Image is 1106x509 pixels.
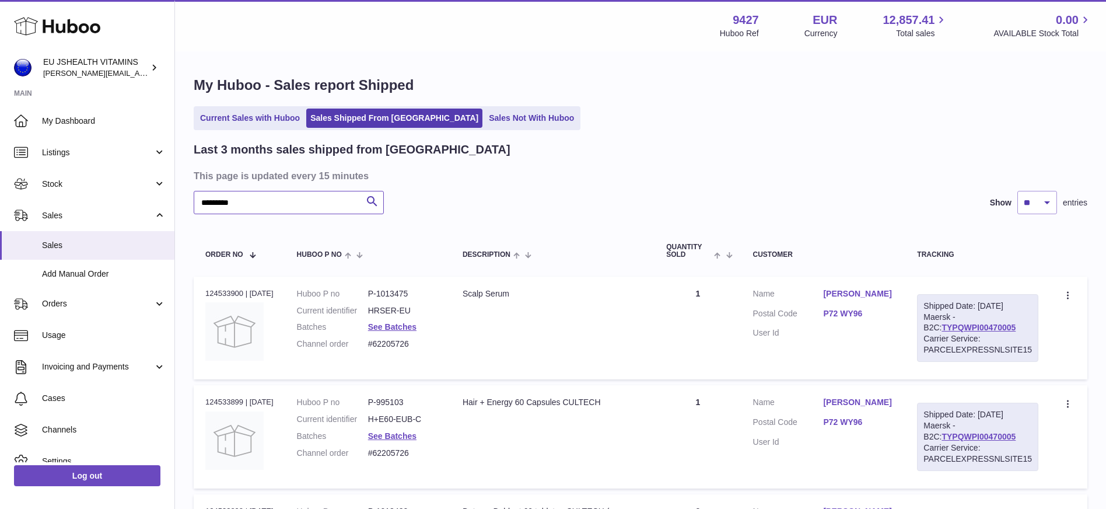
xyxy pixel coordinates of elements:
a: [PERSON_NAME] [823,397,894,408]
td: 1 [654,385,741,488]
a: 12,857.41 Total sales [883,12,948,39]
a: Current Sales with Huboo [196,109,304,128]
div: Carrier Service: PARCELEXPRESSNLSITE15 [923,333,1032,355]
span: Order No [205,251,243,259]
a: TYPQWPI00470005 [942,432,1016,441]
strong: EUR [813,12,837,28]
a: P72 WY96 [823,417,894,428]
span: Settings [42,456,166,467]
a: See Batches [368,431,416,441]
div: Tracking [917,251,1038,259]
span: Channels [42,424,166,435]
label: Show [990,197,1012,208]
span: Listings [42,147,153,158]
div: 124533900 | [DATE] [205,288,274,299]
dt: User Id [753,327,824,339]
a: Log out [14,465,160,486]
span: Usage [42,330,166,341]
a: Sales Shipped From [GEOGRAPHIC_DATA] [306,109,482,128]
span: Sales [42,240,166,251]
span: Total sales [896,28,948,39]
span: entries [1063,197,1087,208]
span: 0.00 [1056,12,1079,28]
dt: Postal Code [753,417,824,431]
div: Carrier Service: PARCELEXPRESSNLSITE15 [923,442,1032,465]
dd: HRSER-EU [368,305,439,316]
div: Maersk - B2C: [917,294,1038,362]
dd: H+E60-EUB-C [368,414,439,425]
dt: Channel order [297,339,368,350]
img: no-photo.jpg [205,302,264,361]
div: EU JSHEALTH VITAMINS [43,57,148,79]
span: Huboo P no [297,251,342,259]
dt: Postal Code [753,308,824,322]
a: [PERSON_NAME] [823,288,894,299]
span: AVAILABLE Stock Total [993,28,1092,39]
span: Quantity Sold [666,243,711,259]
div: Hair + Energy 60 Capsules CULTECH [463,397,643,408]
dt: Huboo P no [297,397,368,408]
dt: Batches [297,322,368,333]
div: Maersk - B2C: [917,403,1038,470]
div: Huboo Ref [720,28,759,39]
span: Add Manual Order [42,269,166,280]
img: laura@jessicasepel.com [14,59,32,76]
a: See Batches [368,322,416,332]
div: Currency [804,28,838,39]
div: 124533899 | [DATE] [205,397,274,407]
a: TYPQWPI00470005 [942,323,1016,332]
span: 12,857.41 [883,12,935,28]
span: My Dashboard [42,116,166,127]
dd: P-1013475 [368,288,439,299]
h1: My Huboo - Sales report Shipped [194,76,1087,95]
dt: Huboo P no [297,288,368,299]
span: Sales [42,210,153,221]
dt: User Id [753,437,824,448]
dt: Current identifier [297,305,368,316]
span: Stock [42,179,153,190]
dd: #62205726 [368,448,439,459]
a: Sales Not With Huboo [485,109,578,128]
div: Scalp Serum [463,288,643,299]
h3: This page is updated every 15 minutes [194,169,1084,182]
span: Orders [42,298,153,309]
span: Description [463,251,510,259]
div: Customer [753,251,894,259]
div: Shipped Date: [DATE] [923,409,1032,420]
a: P72 WY96 [823,308,894,319]
span: Cases [42,393,166,404]
dt: Current identifier [297,414,368,425]
dt: Channel order [297,448,368,459]
span: Invoicing and Payments [42,361,153,372]
dd: #62205726 [368,339,439,350]
strong: 9427 [733,12,759,28]
span: [PERSON_NAME][EMAIL_ADDRESS][DOMAIN_NAME] [43,68,234,78]
td: 1 [654,277,741,379]
dd: P-995103 [368,397,439,408]
img: no-photo.jpg [205,412,264,470]
h2: Last 3 months sales shipped from [GEOGRAPHIC_DATA] [194,142,510,158]
div: Shipped Date: [DATE] [923,301,1032,312]
dt: Batches [297,431,368,442]
dt: Name [753,288,824,302]
dt: Name [753,397,824,411]
a: 0.00 AVAILABLE Stock Total [993,12,1092,39]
